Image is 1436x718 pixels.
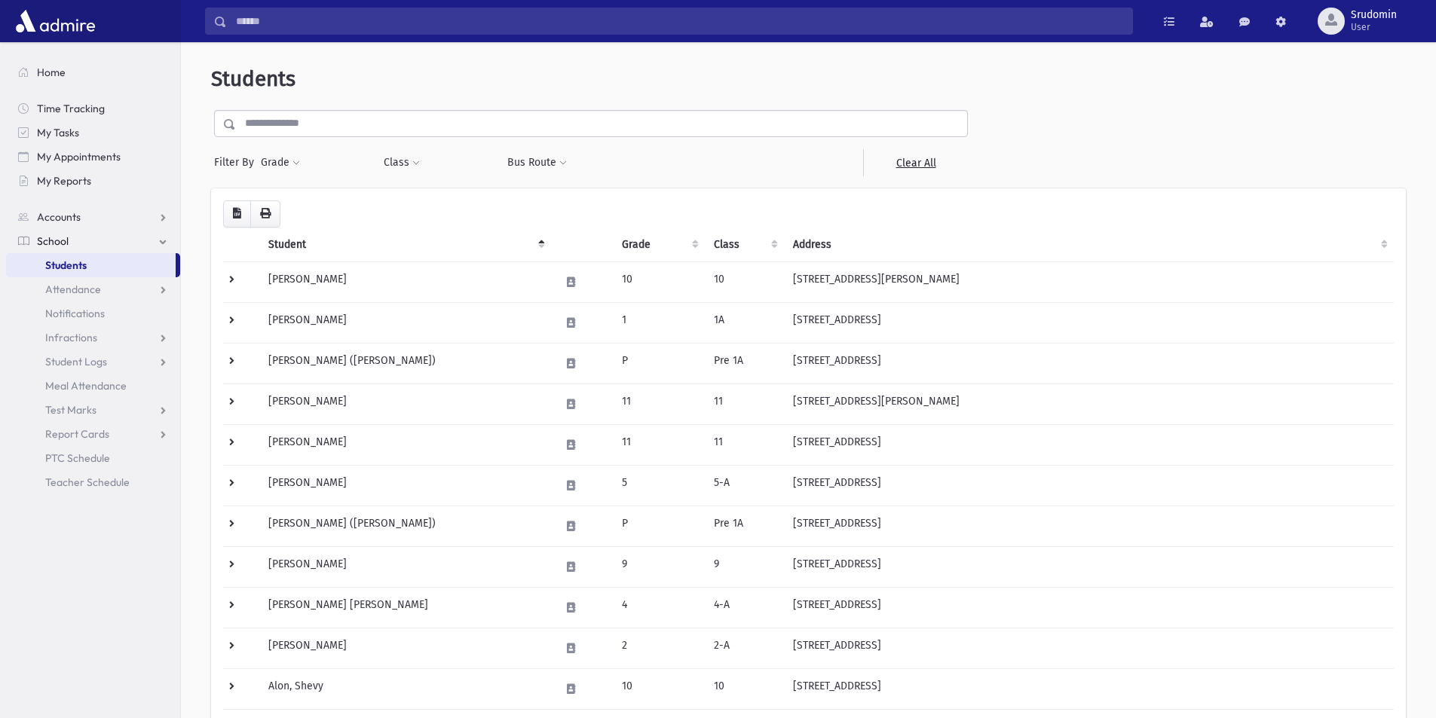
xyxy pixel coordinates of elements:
[613,302,705,343] td: 1
[613,465,705,506] td: 5
[259,506,551,546] td: [PERSON_NAME] ([PERSON_NAME])
[705,506,784,546] td: Pre 1A
[6,205,180,229] a: Accounts
[6,121,180,145] a: My Tasks
[45,283,101,296] span: Attendance
[705,668,784,709] td: 10
[6,60,180,84] a: Home
[259,302,551,343] td: [PERSON_NAME]
[259,628,551,668] td: [PERSON_NAME]
[784,383,1394,424] td: [STREET_ADDRESS][PERSON_NAME]
[259,668,551,709] td: Alon, Shevy
[784,506,1394,546] td: [STREET_ADDRESS]
[705,587,784,628] td: 4-A
[613,228,705,262] th: Grade: activate to sort column ascending
[784,228,1394,262] th: Address: activate to sort column ascending
[259,343,551,383] td: [PERSON_NAME] ([PERSON_NAME])
[259,228,551,262] th: Student: activate to sort column descending
[6,277,180,301] a: Attendance
[45,475,130,489] span: Teacher Schedule
[705,546,784,587] td: 9
[259,587,551,628] td: [PERSON_NAME] [PERSON_NAME]
[37,102,105,115] span: Time Tracking
[705,228,784,262] th: Class: activate to sort column ascending
[613,506,705,546] td: P
[6,145,180,169] a: My Appointments
[6,398,180,422] a: Test Marks
[613,343,705,383] td: P
[214,154,260,170] span: Filter By
[613,383,705,424] td: 11
[784,261,1394,302] td: [STREET_ADDRESS][PERSON_NAME]
[37,126,79,139] span: My Tasks
[259,424,551,465] td: [PERSON_NAME]
[705,628,784,668] td: 2-A
[37,174,91,188] span: My Reports
[613,668,705,709] td: 10
[6,350,180,374] a: Student Logs
[223,200,251,228] button: CSV
[45,379,127,393] span: Meal Attendance
[784,546,1394,587] td: [STREET_ADDRESS]
[6,229,180,253] a: School
[784,668,1394,709] td: [STREET_ADDRESS]
[12,6,99,36] img: AdmirePro
[6,446,180,470] a: PTC Schedule
[211,66,295,91] span: Students
[613,587,705,628] td: 4
[37,150,121,163] span: My Appointments
[383,149,421,176] button: Class
[705,465,784,506] td: 5-A
[37,66,66,79] span: Home
[1351,9,1397,21] span: Srudomin
[37,234,69,248] span: School
[6,325,180,350] a: Infractions
[45,258,87,272] span: Students
[6,374,180,398] a: Meal Attendance
[863,149,968,176] a: Clear All
[45,451,110,465] span: PTC Schedule
[227,8,1132,35] input: Search
[6,422,180,446] a: Report Cards
[45,427,109,441] span: Report Cards
[613,424,705,465] td: 11
[45,355,107,368] span: Student Logs
[250,200,280,228] button: Print
[613,546,705,587] td: 9
[6,96,180,121] a: Time Tracking
[784,465,1394,506] td: [STREET_ADDRESS]
[259,546,551,587] td: [PERSON_NAME]
[705,302,784,343] td: 1A
[37,210,81,224] span: Accounts
[260,149,301,176] button: Grade
[507,149,568,176] button: Bus Route
[784,302,1394,343] td: [STREET_ADDRESS]
[705,343,784,383] td: Pre 1A
[1351,21,1397,33] span: User
[45,403,96,417] span: Test Marks
[259,383,551,424] td: [PERSON_NAME]
[784,424,1394,465] td: [STREET_ADDRESS]
[784,628,1394,668] td: [STREET_ADDRESS]
[6,169,180,193] a: My Reports
[705,261,784,302] td: 10
[705,424,784,465] td: 11
[613,628,705,668] td: 2
[784,343,1394,383] td: [STREET_ADDRESS]
[6,253,176,277] a: Students
[6,470,180,494] a: Teacher Schedule
[705,383,784,424] td: 11
[45,307,105,320] span: Notifications
[45,331,97,344] span: Infractions
[259,465,551,506] td: [PERSON_NAME]
[613,261,705,302] td: 10
[784,587,1394,628] td: [STREET_ADDRESS]
[6,301,180,325] a: Notifications
[259,261,551,302] td: [PERSON_NAME]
